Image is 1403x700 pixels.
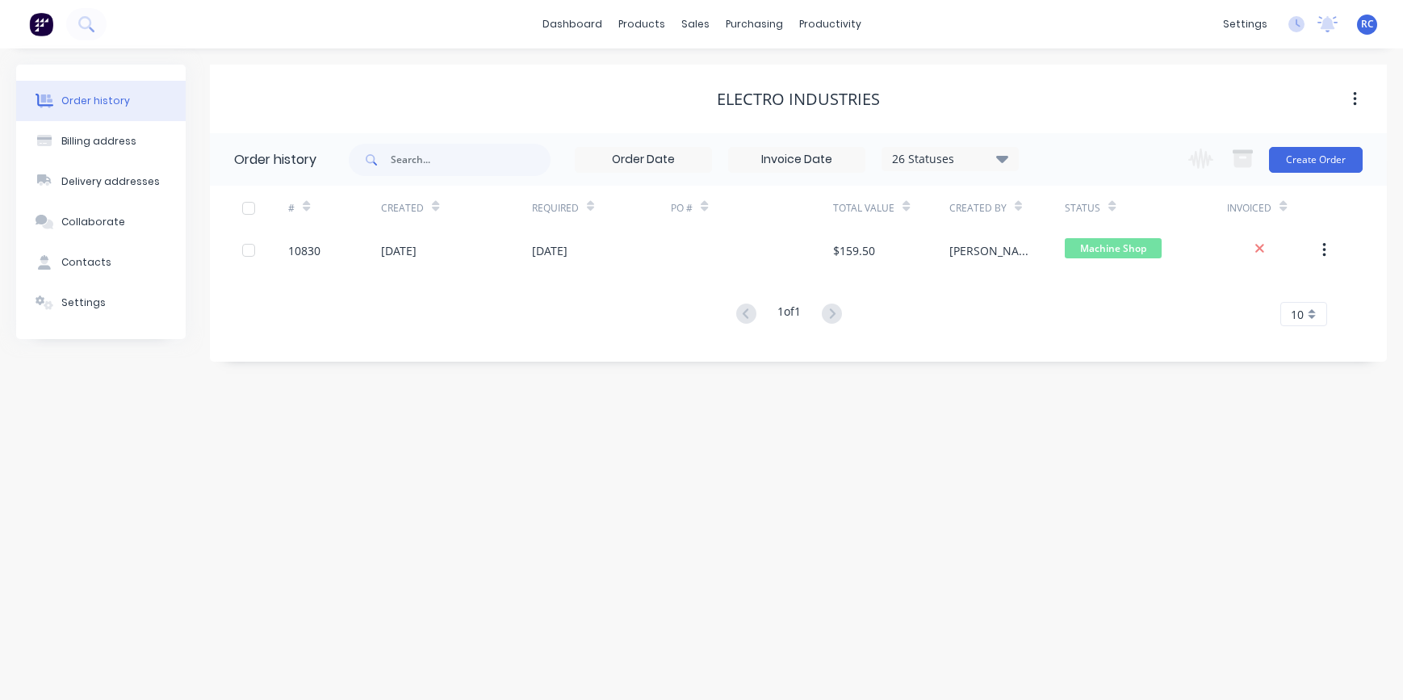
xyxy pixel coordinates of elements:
[381,201,424,216] div: Created
[16,161,186,202] button: Delivery addresses
[1065,238,1162,258] span: Machine Shop
[1227,186,1320,230] div: Invoiced
[534,12,610,36] a: dashboard
[61,174,160,189] div: Delivery addresses
[61,134,136,149] div: Billing address
[729,148,865,172] input: Invoice Date
[777,303,801,326] div: 1 of 1
[532,242,567,259] div: [DATE]
[16,81,186,121] button: Order history
[61,215,125,229] div: Collaborate
[1269,147,1363,173] button: Create Order
[288,186,381,230] div: #
[1215,12,1275,36] div: settings
[949,242,1033,259] div: [PERSON_NAME]
[833,186,949,230] div: Total Value
[288,242,320,259] div: 10830
[949,186,1066,230] div: Created By
[610,12,673,36] div: products
[29,12,53,36] img: Factory
[833,201,894,216] div: Total Value
[791,12,869,36] div: productivity
[16,202,186,242] button: Collaborate
[1291,306,1304,323] span: 10
[576,148,711,172] input: Order Date
[381,186,532,230] div: Created
[61,94,130,108] div: Order history
[532,186,671,230] div: Required
[1065,186,1227,230] div: Status
[288,201,295,216] div: #
[717,90,880,109] div: Electro Industries
[61,296,106,310] div: Settings
[16,242,186,283] button: Contacts
[532,201,579,216] div: Required
[1361,17,1374,31] span: RC
[673,12,718,36] div: sales
[671,201,693,216] div: PO #
[381,242,417,259] div: [DATE]
[833,242,875,259] div: $159.50
[1227,201,1271,216] div: Invoiced
[718,12,791,36] div: purchasing
[16,283,186,323] button: Settings
[882,150,1018,168] div: 26 Statuses
[61,255,111,270] div: Contacts
[234,150,316,170] div: Order history
[391,144,551,176] input: Search...
[949,201,1007,216] div: Created By
[671,186,833,230] div: PO #
[1065,201,1100,216] div: Status
[16,121,186,161] button: Billing address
